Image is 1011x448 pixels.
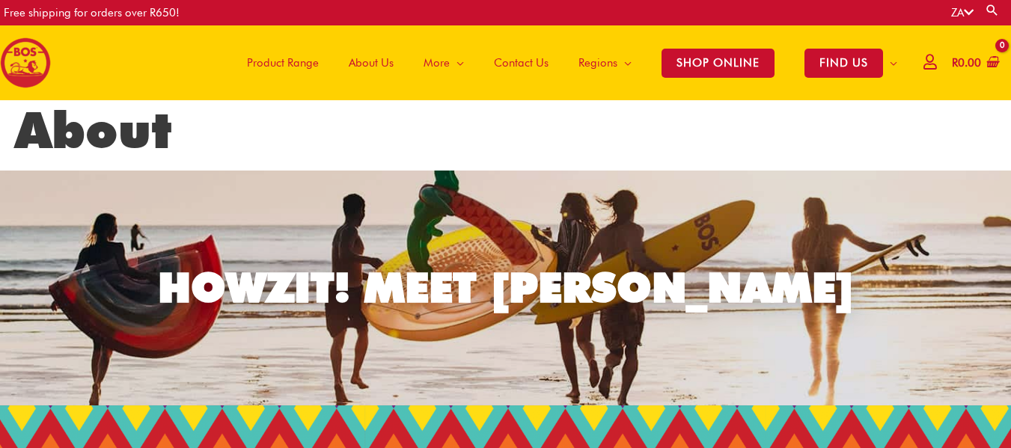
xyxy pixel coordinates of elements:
[334,25,409,100] a: About Us
[563,25,647,100] a: Regions
[232,25,334,100] a: Product Range
[15,100,996,160] h1: About
[647,25,789,100] a: SHOP ONLINE
[409,25,479,100] a: More
[494,40,549,85] span: Contact Us
[247,40,319,85] span: Product Range
[221,25,912,100] nav: Site Navigation
[424,40,450,85] span: More
[949,46,1000,80] a: View Shopping Cart, empty
[804,49,883,78] span: FIND US
[349,40,394,85] span: About Us
[479,25,563,100] a: Contact Us
[985,3,1000,17] a: Search button
[578,40,617,85] span: Regions
[952,56,958,70] span: R
[951,6,974,19] a: ZA
[662,49,775,78] span: SHOP ONLINE
[158,267,854,308] div: HOWZIT! MEET [PERSON_NAME]
[952,56,981,70] bdi: 0.00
